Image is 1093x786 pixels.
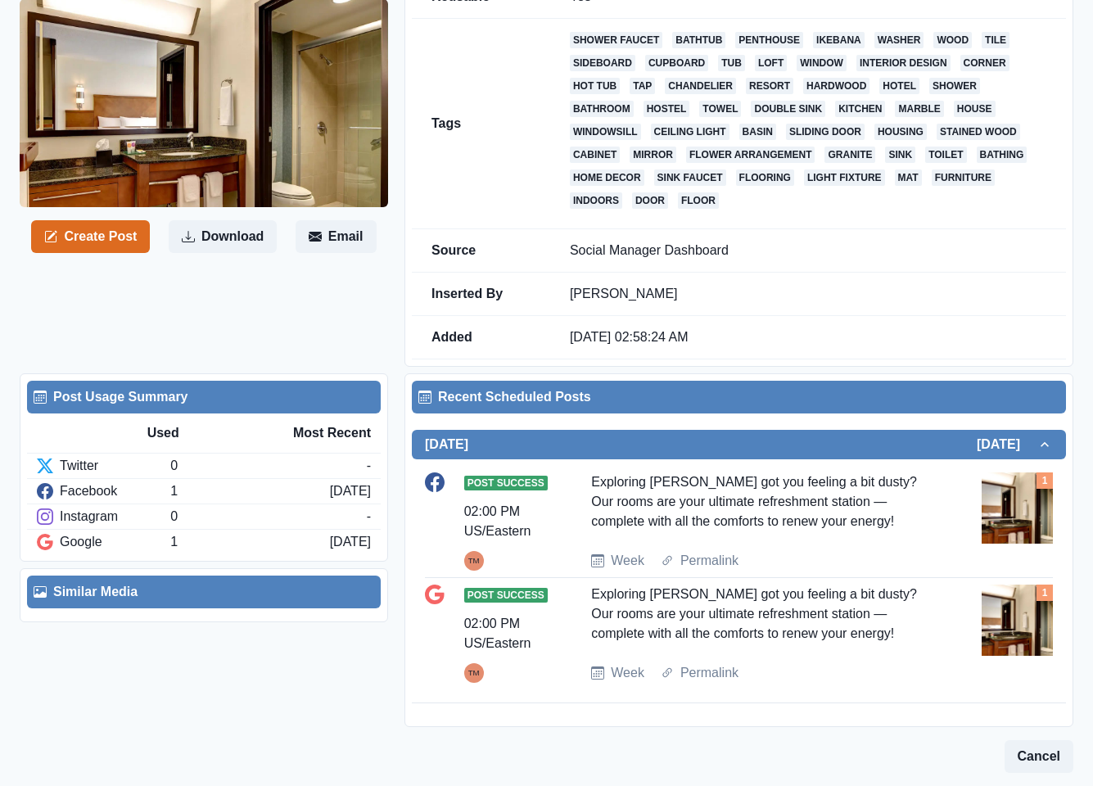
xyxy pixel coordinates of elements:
a: Permalink [680,663,738,683]
button: Create Post [31,220,150,253]
a: kitchen [835,101,885,117]
div: - [367,507,371,526]
a: Week [611,663,644,683]
a: washer [874,32,924,48]
a: chandelier [665,78,736,94]
a: cupboard [645,55,708,71]
a: basin [739,124,776,140]
a: window [797,55,847,71]
a: shower [929,78,980,94]
a: penthouse [735,32,803,48]
a: door [632,192,668,209]
div: Post Usage Summary [34,387,374,407]
a: flower arrangement [686,147,815,163]
h2: [DATE] [425,436,468,452]
a: hardwood [803,78,869,94]
div: [DATE] [330,532,371,552]
a: ceiling light [651,124,729,140]
button: Cancel [1005,740,1073,773]
a: tap [630,78,655,94]
div: Total Media Attached [1037,472,1053,489]
td: Tags [412,19,550,229]
div: Used [147,423,260,443]
a: home decor [570,169,644,186]
a: house [954,101,996,117]
a: towel [699,101,741,117]
span: Post Success [464,476,548,490]
div: Most Recent [259,423,371,443]
div: Exploring [PERSON_NAME] got you feeling a bit dusty? Our rooms are your ultimate refreshment stat... [591,472,936,538]
img: el4uqortbp1b8gh1gfsd [982,585,1053,656]
a: granite [824,147,875,163]
a: flooring [736,169,794,186]
p: Social Manager Dashboard [570,242,1046,259]
div: 1 [170,481,329,501]
a: indoors [570,192,622,209]
td: Source [412,229,550,273]
a: resort [746,78,793,94]
a: hotel [879,78,919,94]
a: stained wood [937,124,1020,140]
a: interior design [856,55,951,71]
a: cabinet [570,147,620,163]
a: hostel [644,101,690,117]
a: sink [885,147,915,163]
a: hot tub [570,78,620,94]
div: Total Media Attached [1037,585,1053,601]
div: 02:00 PM US/Eastern [464,614,546,653]
img: el4uqortbp1b8gh1gfsd [982,472,1053,544]
div: Facebook [37,481,170,501]
a: Permalink [680,551,738,571]
a: mat [895,169,922,186]
a: sliding door [786,124,865,140]
button: [DATE][DATE] [412,430,1066,459]
a: sideboard [570,55,635,71]
td: [DATE] 02:58:24 AM [550,316,1066,359]
div: Twitter [37,456,170,476]
div: Google [37,532,170,552]
a: ikebana [813,32,865,48]
div: [DATE] [330,481,371,501]
td: Inserted By [412,273,550,316]
div: Similar Media [34,582,374,602]
span: Post Success [464,588,548,603]
a: floor [678,192,719,209]
a: double sink [751,101,825,117]
div: 02:00 PM US/Eastern [464,502,546,541]
h2: [DATE] [977,436,1037,452]
div: Tony Manalo [468,551,480,571]
div: Exploring [PERSON_NAME] got you feeling a bit dusty? Our rooms are your ultimate refreshment stat... [591,585,936,650]
button: Email [296,220,377,253]
div: Tony Manalo [468,663,480,683]
a: toilet [925,147,966,163]
div: - [367,456,371,476]
a: mirror [630,147,676,163]
a: Week [611,551,644,571]
a: wood [933,32,972,48]
div: Instagram [37,507,170,526]
div: [DATE][DATE] [412,459,1066,702]
td: Added [412,316,550,359]
a: loft [755,55,787,71]
a: [PERSON_NAME] [570,287,678,300]
a: tile [982,32,1009,48]
a: bathtub [672,32,725,48]
a: corner [960,55,1009,71]
a: marble [895,101,943,117]
div: 0 [170,507,366,526]
a: windowsill [570,124,641,140]
div: Recent Scheduled Posts [418,387,1059,407]
a: housing [874,124,927,140]
a: sink faucet [654,169,726,186]
a: light fixture [804,169,885,186]
a: bathroom [570,101,634,117]
button: Download [169,220,277,253]
div: 0 [170,456,366,476]
a: bathing [977,147,1028,163]
a: furniture [932,169,995,186]
div: 1 [170,532,329,552]
a: tub [718,55,745,71]
a: shower faucet [570,32,662,48]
